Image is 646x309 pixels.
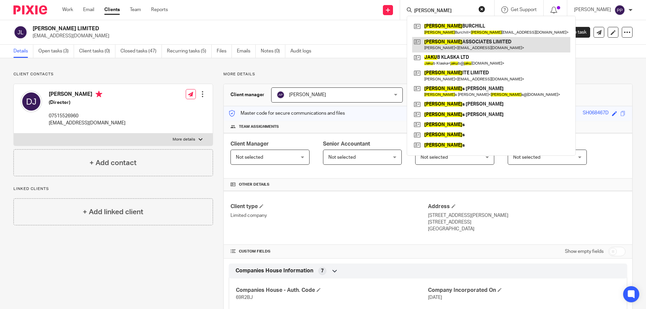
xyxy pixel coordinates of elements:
span: 69R2BJ [236,295,253,300]
p: Client contacts [13,72,213,77]
p: Master code for secure communications and files [229,110,345,117]
i: Primary [96,91,102,98]
span: Companies House Information [236,267,313,274]
a: Open tasks (3) [38,45,74,58]
h4: Address [428,203,625,210]
h4: CUSTOM FIELDS [230,249,428,254]
a: Team [130,6,141,13]
span: 7 [321,268,324,274]
p: 07515526960 [49,113,125,119]
span: Not selected [236,155,263,160]
img: svg%3E [13,25,28,39]
a: Work [62,6,73,13]
a: Recurring tasks (5) [167,45,212,58]
a: Email [83,6,94,13]
p: [STREET_ADDRESS][PERSON_NAME] [428,212,625,219]
div: SH068467D [583,110,609,117]
p: Linked clients [13,186,213,192]
span: [PERSON_NAME] [289,92,326,97]
p: More details [223,72,633,77]
span: Not selected [328,155,356,160]
h5: (Director) [49,99,125,106]
p: Limited company [230,212,428,219]
span: Team assignments [239,124,279,129]
p: [PERSON_NAME] [574,6,611,13]
p: [EMAIL_ADDRESS][DOMAIN_NAME] [33,33,541,39]
h4: Client type [230,203,428,210]
a: Notes (0) [261,45,285,58]
h4: Company Incorporated On [428,287,620,294]
p: [EMAIL_ADDRESS][DOMAIN_NAME] [49,120,125,126]
span: Other details [239,182,270,187]
span: Get Support [511,7,537,12]
span: Senior Accountant [323,141,370,147]
a: Client tasks (0) [79,45,115,58]
span: Not selected [513,155,540,160]
input: Search [414,8,474,14]
p: [STREET_ADDRESS] [428,219,625,226]
img: svg%3E [21,91,42,112]
h2: [PERSON_NAME] LIMITED [33,25,439,32]
a: Audit logs [290,45,316,58]
a: Reports [151,6,168,13]
h4: + Add linked client [83,207,143,217]
h4: Companies House - Auth. Code [236,287,428,294]
label: Show empty fields [565,248,604,255]
img: svg%3E [614,5,625,15]
h4: [PERSON_NAME] [49,91,125,99]
p: More details [173,137,195,142]
a: Closed tasks (47) [120,45,162,58]
a: Clients [104,6,120,13]
a: Emails [237,45,256,58]
span: [DATE] [428,295,442,300]
h3: Client manager [230,91,264,98]
span: Not selected [421,155,448,160]
img: svg%3E [277,91,285,99]
span: Client Manager [230,141,269,147]
button: Clear [478,6,485,12]
h4: + Add contact [89,158,137,168]
img: Pixie [13,5,47,14]
a: Files [217,45,232,58]
a: Details [13,45,33,58]
p: [GEOGRAPHIC_DATA] [428,226,625,232]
